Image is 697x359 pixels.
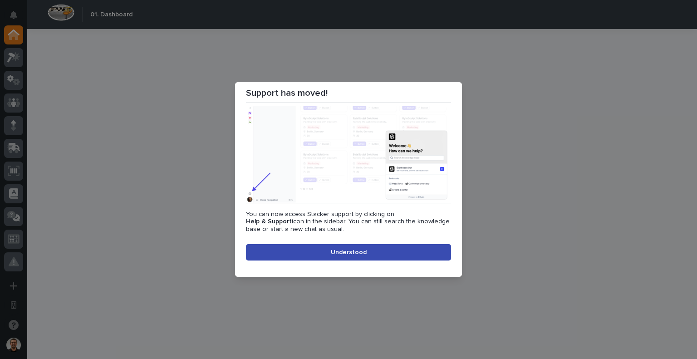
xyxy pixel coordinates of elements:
[331,249,367,256] span: Understood
[246,106,451,203] img: Illustration showing the new Help & Support icon location
[246,106,451,233] div: You can now access Stacker support by clicking on icon in the sidebar. You can still search the k...
[246,244,451,261] button: Understood
[246,88,328,98] p: Support has moved!
[246,218,292,225] strong: Help & Support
